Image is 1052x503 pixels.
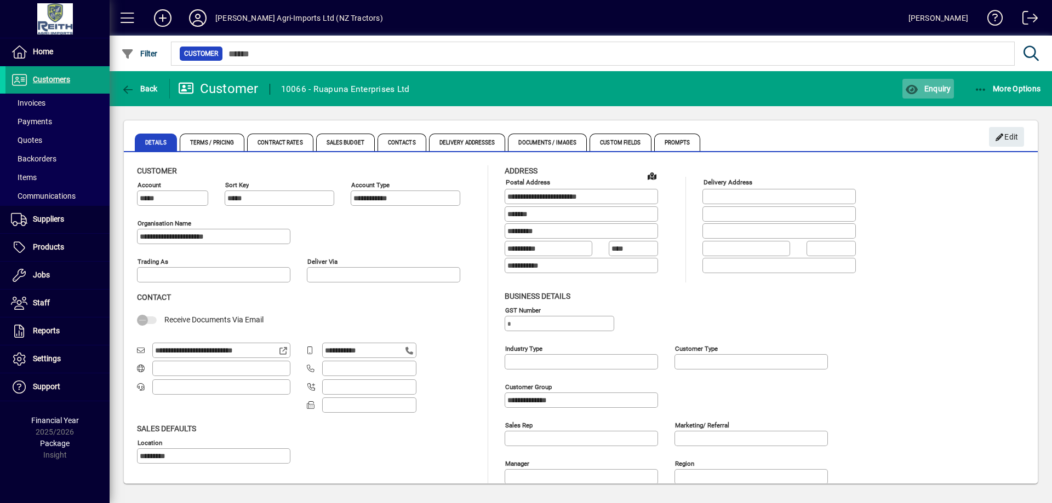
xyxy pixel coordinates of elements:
mat-label: Account Type [351,181,390,189]
span: Terms / Pricing [180,134,245,151]
span: Back [121,84,158,93]
span: Prompts [654,134,701,151]
span: Suppliers [33,215,64,223]
mat-label: Location [138,438,162,446]
span: Contract Rates [247,134,313,151]
span: Customers [33,75,70,84]
span: Settings [33,354,61,363]
mat-label: Sort key [225,181,249,189]
div: [PERSON_NAME] [908,9,968,27]
a: Home [5,38,110,66]
a: Settings [5,345,110,373]
button: Back [118,79,161,99]
span: Support [33,382,60,391]
span: Contacts [378,134,426,151]
span: Backorders [11,154,56,163]
a: Support [5,373,110,401]
mat-label: Account [138,181,161,189]
a: Knowledge Base [979,2,1003,38]
span: Home [33,47,53,56]
span: Sales Budget [316,134,375,151]
span: Business details [505,292,570,300]
mat-label: Trading as [138,258,168,265]
span: Filter [121,49,158,58]
span: Address [505,166,538,175]
mat-label: Region [675,459,694,467]
a: Backorders [5,149,110,168]
span: Reports [33,326,60,335]
button: Profile [180,8,215,28]
span: Contact [137,293,171,302]
span: Communications [11,192,76,200]
mat-label: Deliver via [307,258,338,265]
button: Add [145,8,180,28]
span: Payments [11,117,52,126]
a: Invoices [5,94,110,112]
span: Receive Documents Via Email [164,315,264,324]
span: Package [40,439,70,448]
span: Products [33,242,64,251]
span: Customer [137,166,177,175]
span: Sales defaults [137,424,196,433]
a: Items [5,168,110,187]
a: Communications [5,187,110,205]
a: Logout [1014,2,1038,38]
mat-label: Industry type [505,344,542,352]
div: [PERSON_NAME] Agri-Imports Ltd (NZ Tractors) [215,9,383,27]
span: Jobs [33,270,50,279]
span: Invoices [11,99,45,107]
button: Filter [118,44,161,63]
a: Reports [5,317,110,345]
span: Quotes [11,136,42,144]
div: 10066 - Ruapuna Enterprises Ltd [281,80,410,98]
mat-label: GST Number [505,306,541,314]
mat-label: Organisation name [138,219,191,227]
button: More Options [971,79,1044,99]
app-page-header-button: Back [110,79,170,99]
mat-label: Marketing/ Referral [675,421,729,429]
mat-label: Customer group [505,383,552,390]
span: Financial Year [31,416,79,425]
span: Items [11,173,37,182]
a: Suppliers [5,206,110,233]
span: Edit [995,128,1019,146]
a: View on map [643,167,661,184]
span: Details [135,134,177,151]
mat-label: Sales rep [505,421,533,429]
span: Customer [184,48,218,59]
a: Jobs [5,262,110,289]
a: Payments [5,112,110,131]
a: Staff [5,290,110,317]
span: Custom Fields [590,134,651,151]
mat-label: Manager [505,459,529,467]
mat-label: Customer type [675,344,718,352]
a: Quotes [5,131,110,149]
span: Delivery Addresses [429,134,506,151]
a: Products [5,234,110,261]
div: Customer [178,80,259,97]
span: Enquiry [905,84,951,93]
span: Documents / Images [508,134,587,151]
button: Enquiry [902,79,953,99]
button: Edit [989,127,1024,147]
span: Staff [33,298,50,307]
span: More Options [974,84,1041,93]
